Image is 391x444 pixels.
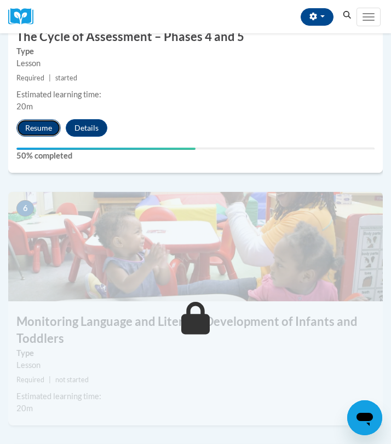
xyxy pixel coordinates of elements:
span: not started [55,376,89,384]
span: Required [16,376,44,384]
img: Course Image [8,192,383,301]
h3: Monitoring Language and Literacy Development of Infants and Toddlers [8,313,383,347]
button: Resume [16,119,61,137]
span: started [55,74,77,82]
span: 20m [16,102,33,111]
img: Logo brand [8,8,41,25]
div: Estimated learning time: [16,390,375,402]
div: Lesson [16,359,375,371]
button: Account Settings [301,8,334,26]
label: 50% completed [16,150,375,162]
span: | [49,74,51,82]
iframe: Button to launch messaging window [347,400,382,435]
div: Your progress [16,148,196,150]
button: Details [66,119,107,137]
span: | [49,376,51,384]
span: 6 [16,200,34,217]
div: Lesson [16,57,375,69]
label: Type [16,347,375,359]
div: Estimated learning time: [16,89,375,101]
a: Cox Campus [8,8,41,25]
span: Required [16,74,44,82]
h3: The Cycle of Assessment – Phases 4 and 5 [8,28,383,45]
button: Search [339,9,355,22]
span: 20m [16,404,33,413]
label: Type [16,45,375,57]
